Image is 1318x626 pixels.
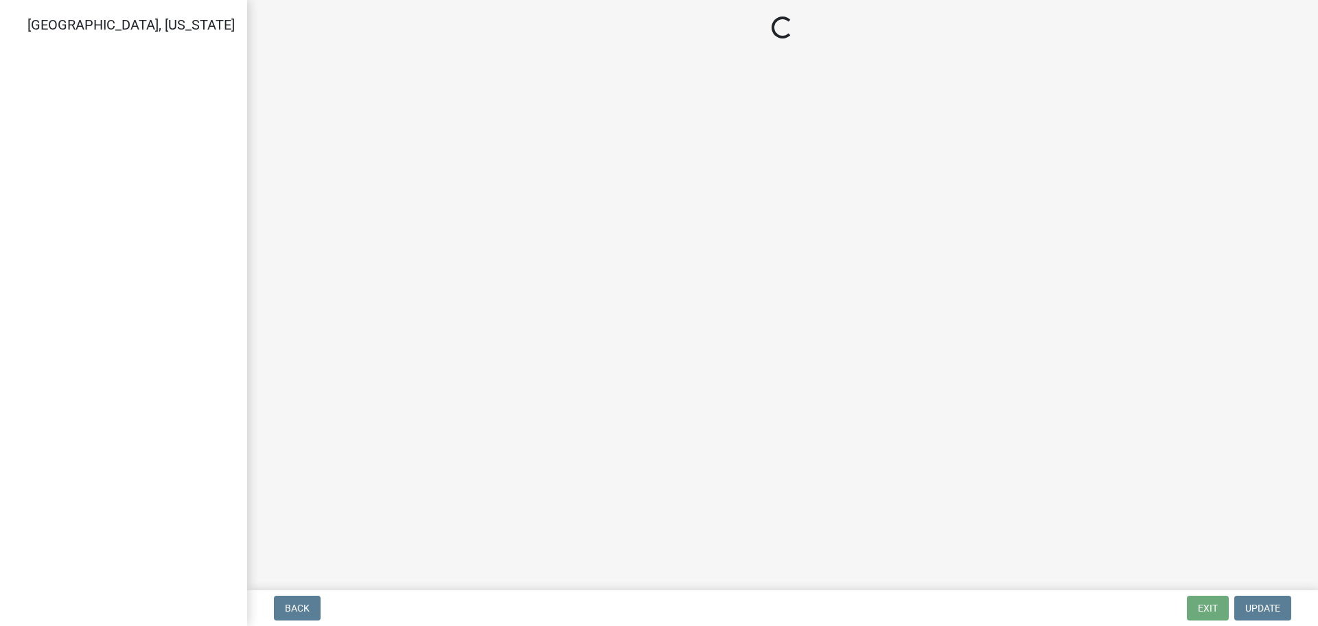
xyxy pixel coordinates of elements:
[285,603,310,614] span: Back
[1234,596,1291,621] button: Update
[1245,603,1280,614] span: Update
[274,596,321,621] button: Back
[27,16,235,33] span: [GEOGRAPHIC_DATA], [US_STATE]
[1187,596,1229,621] button: Exit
